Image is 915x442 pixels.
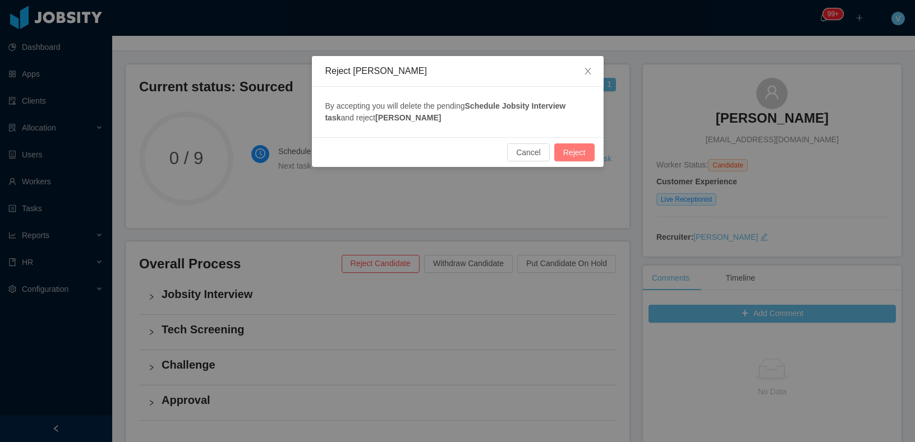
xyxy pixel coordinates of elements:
span: and reject [341,113,375,122]
button: Cancel [507,143,550,161]
button: Reject [554,143,595,161]
button: Close [572,56,604,87]
strong: [PERSON_NAME] [375,113,441,122]
span: By accepting you will delete the pending [325,101,465,110]
i: icon: close [583,67,592,76]
div: Reject [PERSON_NAME] [325,65,590,77]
